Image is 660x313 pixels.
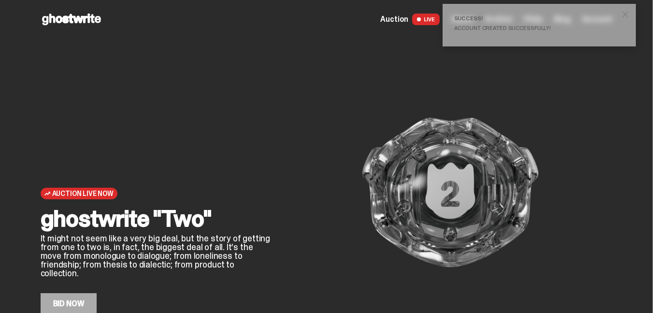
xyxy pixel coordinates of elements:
div: Account created successfully! [454,25,617,31]
a: Auction LIVE [380,14,439,25]
span: Auction Live Now [52,190,114,197]
div: Success! [454,15,617,21]
p: It might not seem like a very big deal, but the story of getting from one to two is, in fact, the... [41,234,273,278]
button: close [617,6,634,23]
span: LIVE [412,14,440,25]
span: Auction [380,15,408,23]
h2: ghostwrite "Two" [41,207,273,230]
